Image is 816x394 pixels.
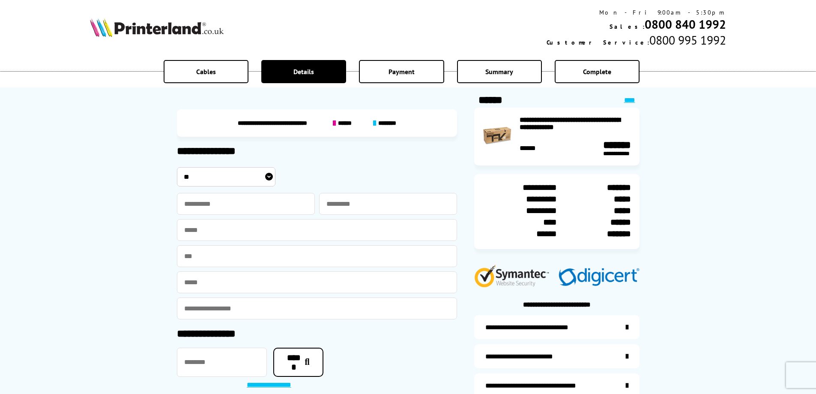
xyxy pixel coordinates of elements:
[583,67,611,76] span: Complete
[389,67,415,76] span: Payment
[474,344,640,368] a: items-arrive
[90,18,224,37] img: Printerland Logo
[547,39,649,46] span: Customer Service:
[485,67,513,76] span: Summary
[610,23,645,30] span: Sales:
[474,315,640,339] a: additional-ink
[196,67,216,76] span: Cables
[293,67,314,76] span: Details
[645,16,726,32] a: 0800 840 1992
[649,32,726,48] span: 0800 995 1992
[547,9,726,16] div: Mon - Fri 9:00am - 5:30pm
